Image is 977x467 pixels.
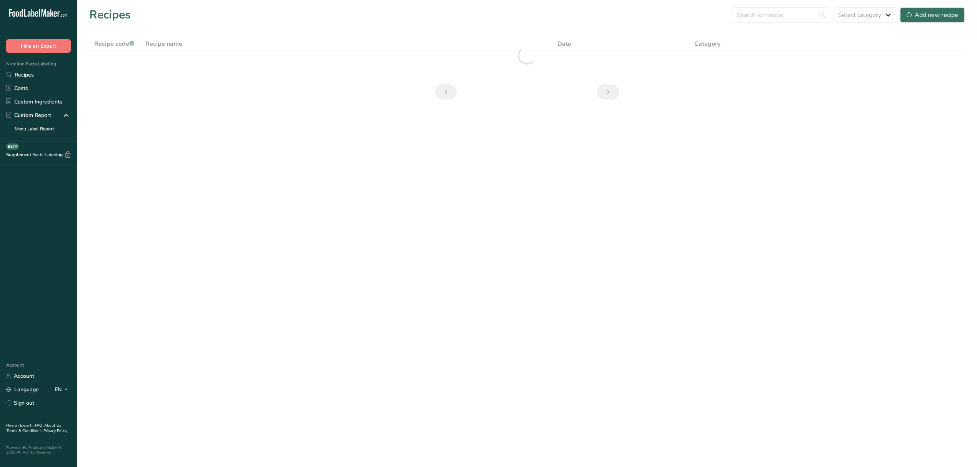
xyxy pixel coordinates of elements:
[907,10,958,20] div: Add new recipe
[6,423,33,428] a: Hire an Expert .
[900,7,965,23] button: Add new recipe
[597,84,619,100] a: Next page
[89,6,131,23] h1: Recipes
[43,428,67,434] a: Privacy Policy
[6,383,39,396] a: Language
[35,423,44,428] a: FAQ .
[6,39,71,53] button: Hire an Expert
[7,428,43,434] a: Terms & Conditions .
[6,445,71,455] div: Powered By FoodLabelMaker © 2025 All Rights Reserved
[732,7,830,23] input: Search for recipe
[55,385,71,394] div: EN
[6,423,61,434] a: About Us .
[6,111,51,119] div: Custom Report
[6,143,19,150] div: BETA
[435,84,457,100] a: Previous page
